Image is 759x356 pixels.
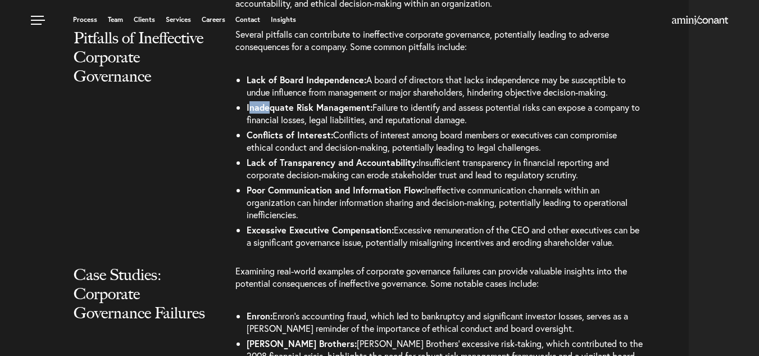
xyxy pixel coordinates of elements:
[672,16,728,25] a: Home
[247,129,617,153] span: Conflicts of interest among board members or executives can compromise ethical conduct and decisi...
[202,16,225,23] a: Careers
[235,265,627,289] span: Examining real-world examples of corporate governance failures can provide valuable insights into...
[247,224,639,248] span: Excessive remuneration of the CEO and other executives can be a significant governance issue, pot...
[247,156,609,181] span: Insufficient transparency in financial reporting and corporate decision-making can erode stakehol...
[74,28,211,108] h2: Pitfalls of Ineffective Corporate Governance
[247,184,628,220] span: Ineffective communication channels within an organization can hinder information sharing and deci...
[247,337,357,349] b: [PERSON_NAME] Brothers:
[247,101,372,113] b: Inadequate Risk Management:
[271,16,296,23] a: Insights
[166,16,191,23] a: Services
[672,16,728,25] img: Amini & Conant
[73,16,97,23] a: Process
[247,310,272,322] b: Enron:
[247,184,425,196] b: Poor Communication and Information Flow:
[134,16,155,23] a: Clients
[108,16,123,23] a: Team
[247,101,640,125] span: Failure to identify and assess potential risks can expose a company to financial losses, legal li...
[247,310,628,334] span: Enron’s accounting fraud, which led to bankruptcy and significant investor losses, serves as a [P...
[247,129,333,141] b: Conflicts of Interest:
[247,74,626,98] span: A board of directors that lacks independence may be susceptible to undue influence from managemen...
[247,224,394,236] b: Excessive Executive Compensation:
[247,74,366,85] b: Lack of Board Independence:
[235,16,260,23] a: Contact
[235,28,609,52] span: Several pitfalls can contribute to ineffective corporate governance, potentially leading to adver...
[74,265,211,345] h2: Case Studies: Corporate Governance Failures
[247,156,419,168] b: Lack of Transparency and Accountability:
